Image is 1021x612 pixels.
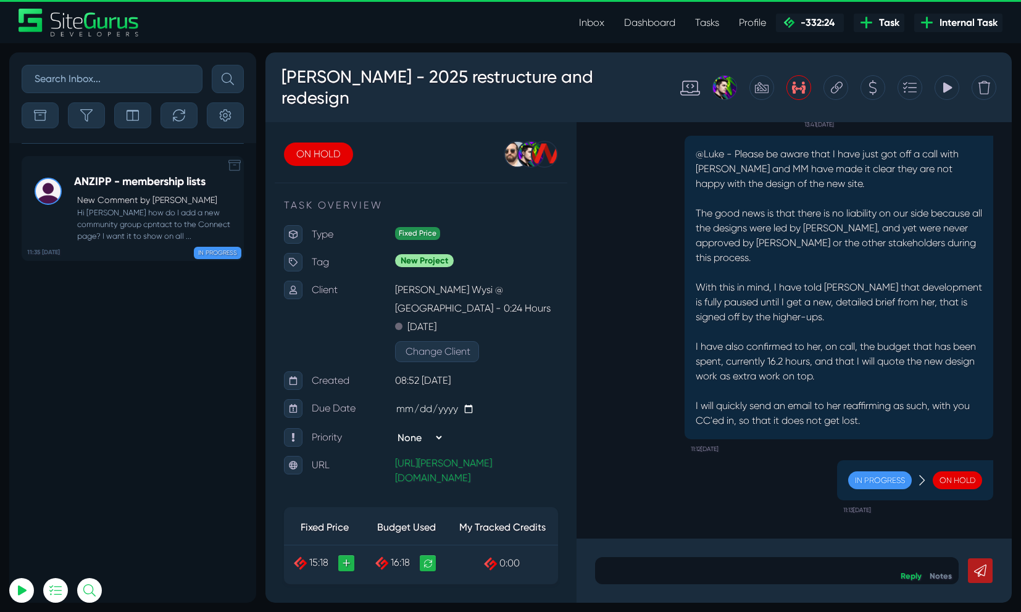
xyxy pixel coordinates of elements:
[15,9,384,61] h3: [PERSON_NAME] - 2025 restructure and redesign
[935,15,998,30] span: Internal Task
[182,458,293,493] th: My Tracked Credits
[46,403,130,422] p: URL
[125,504,144,516] span: 16:18
[77,194,237,207] p: New Comment by [PERSON_NAME]
[100,458,181,493] th: Budget Used
[664,519,686,528] a: Notes
[632,23,657,48] div: Add to Task Drawer
[46,173,130,191] p: Type
[44,504,63,516] span: 15:18
[435,23,472,48] div: Josh Carter
[74,207,237,242] small: Hi [PERSON_NAME] how do I add a new community group cpntact to the Connect page? I want it to sho...
[569,10,614,35] a: Inbox
[430,94,717,376] p: @Luke - Please be aware that I have just got off a call with [PERSON_NAME] and MM have made it cl...
[46,201,130,219] p: Tag
[130,228,293,265] p: [PERSON_NAME] Wysi @ [GEOGRAPHIC_DATA] - 0:24 Hours
[539,62,569,82] small: 13:41[DATE]
[19,90,88,114] a: ON HOLD
[729,10,776,35] a: Profile
[685,10,729,35] a: Tasks
[583,419,646,437] div: In Progress
[874,15,899,30] span: Task
[595,23,620,48] div: Create a Quote
[558,23,583,48] div: Copy this Task URL
[46,376,130,394] p: Priority
[425,387,453,407] small: 11:12[DATE]
[914,14,1002,32] a: Internal Task
[130,175,175,188] span: Fixed Price
[706,23,731,48] div: Delete Task
[74,175,237,189] h5: ANZIPP - membership lists
[182,493,293,529] td: 0:00
[19,9,140,36] a: SiteGurus
[22,65,202,93] input: Search Inbox...
[19,9,140,36] img: Sitegurus Logo
[578,448,606,468] small: 11:13[DATE]
[130,319,293,337] p: 08:52 [DATE]
[614,10,685,35] a: Dashboard
[796,17,835,28] span: -332:24
[776,14,844,32] a: -332:24
[46,347,130,365] p: Due Date
[27,248,60,257] b: 11:35 [DATE]
[130,289,214,310] button: Change Client
[22,156,244,261] a: 11:35 [DATE] ANZIPP - membership listsNew Comment by [PERSON_NAME] Hi [PERSON_NAME] how do I add ...
[46,319,130,337] p: Created
[402,23,435,48] div: Standard
[669,23,694,48] div: View Tracking Items
[635,519,656,528] a: Reply
[127,439,296,461] div: Add Notes
[854,14,904,32] a: Task
[142,265,171,284] p: [DATE]
[130,405,227,431] a: [URL][PERSON_NAME][DOMAIN_NAME]
[73,503,89,519] a: +
[667,419,717,437] div: On Hold
[46,228,130,247] p: Client
[130,202,188,215] span: New Project
[40,145,176,172] input: Email
[194,247,241,259] span: IN PROGRESS
[19,146,293,160] p: TASK OVERVIEW
[19,458,100,493] th: Fixed Price
[40,218,176,244] button: Log In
